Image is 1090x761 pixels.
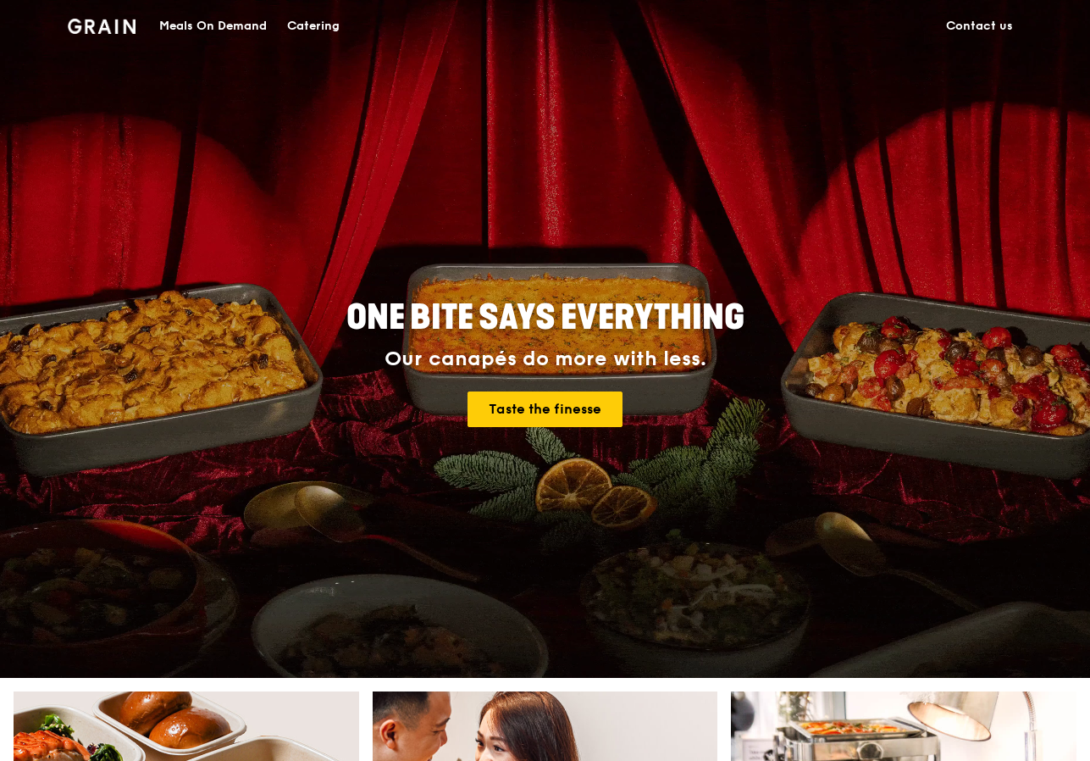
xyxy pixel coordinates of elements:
div: Our canapés do more with less. [241,347,850,371]
a: Taste the finesse [468,392,622,427]
div: Meals On Demand [159,1,267,52]
a: Catering [277,1,350,52]
img: Grain [68,19,136,34]
div: Catering [287,1,340,52]
span: ONE BITE SAYS EVERYTHING [346,297,744,338]
a: Contact us [936,1,1023,52]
